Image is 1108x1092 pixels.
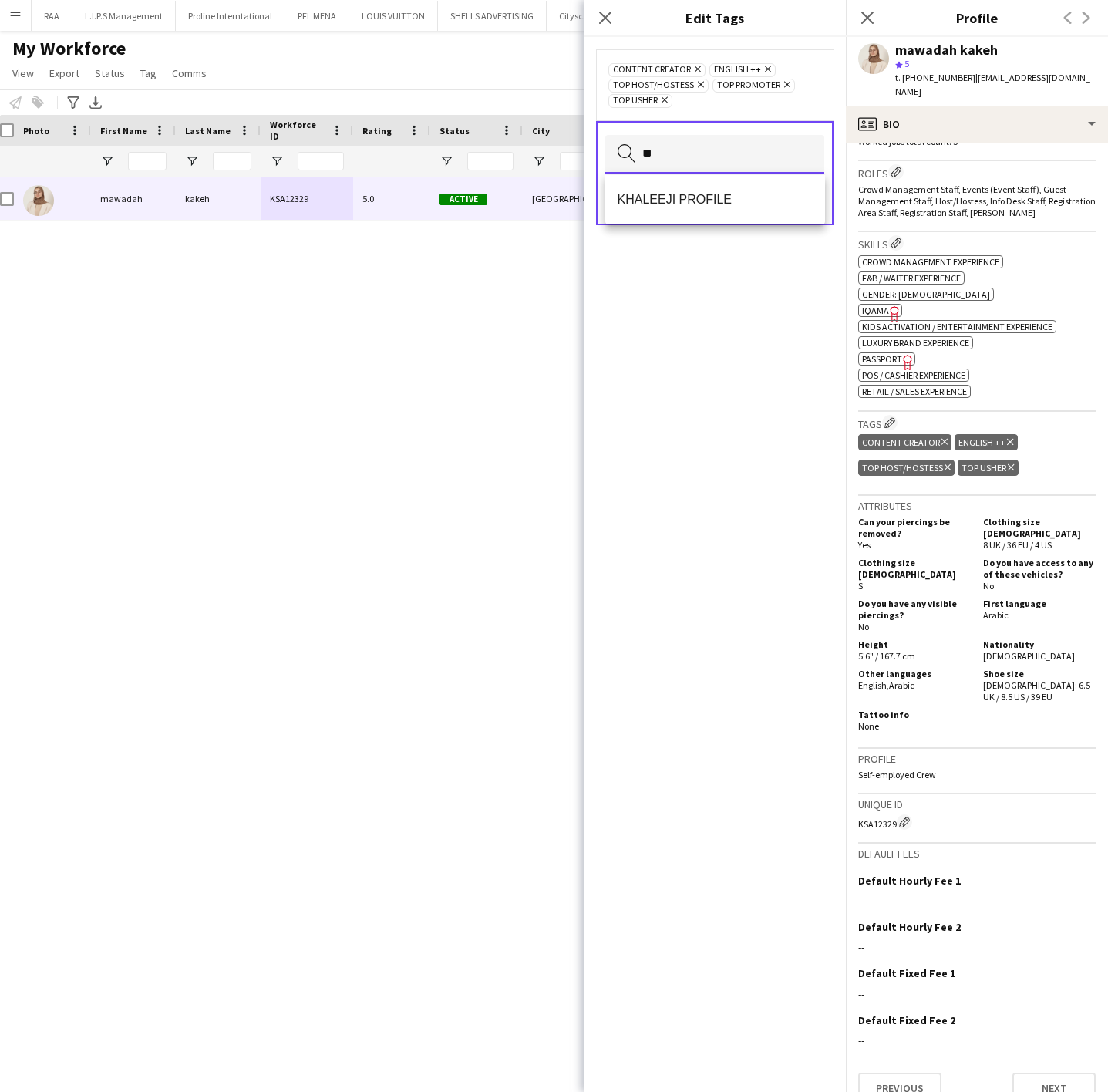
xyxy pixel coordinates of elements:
div: TOP HOST/HOSTESS [858,460,955,476]
span: 8 UK / 36 EU / 4 US [983,539,1052,551]
h3: Tags [858,415,1096,431]
span: IQAMA [862,305,889,316]
span: Comms [172,66,207,80]
span: Yes [858,539,871,551]
h5: Tattoo info [858,709,971,720]
span: Tag [140,66,157,80]
div: KSA12329 [858,814,1096,830]
app-action-btn: Advanced filters [64,93,83,112]
input: Workforce ID Filter Input [298,152,344,170]
a: Tag [134,63,163,83]
h5: Clothing size [DEMOGRAPHIC_DATA] [858,557,971,580]
h5: Shoe size [983,668,1096,679]
span: Luxury brand experience [862,337,969,349]
span: S [858,580,863,591]
button: Open Filter Menu [185,154,199,168]
span: Rating [362,125,392,136]
h5: Other languages [858,668,971,679]
span: Export [49,66,79,80]
div: [GEOGRAPHIC_DATA] [523,177,615,220]
button: Proline Interntational [176,1,285,31]
a: Export [43,63,86,83]
span: 5 [904,58,909,69]
span: TOP HOST/HOSTESS [613,79,694,92]
button: Cityscape 2025 [547,1,631,31]
div: -- [858,940,1096,954]
h3: Default fees [858,847,1096,861]
span: | [EMAIL_ADDRESS][DOMAIN_NAME] [895,72,1090,97]
span: ENGLISH ++ [714,64,761,76]
span: Gender: [DEMOGRAPHIC_DATA] [862,288,990,300]
span: Passport [862,353,902,365]
h3: Default Fixed Fee 1 [858,966,955,980]
span: City [532,125,550,136]
img: mawadah kakeh [23,185,54,216]
span: [DEMOGRAPHIC_DATA] [983,650,1075,662]
span: KHALEEJI PROFILE [618,192,813,207]
h3: Skills [858,235,1096,251]
button: L.I.P.S Management [72,1,176,31]
span: Kids activation / Entertainment experience [862,321,1052,332]
div: TOP USHER [958,460,1018,476]
p: Self-employed Crew [858,769,1096,780]
div: ENGLISH ++ [955,434,1017,450]
h5: Clothing size [DEMOGRAPHIC_DATA] [983,516,1096,539]
h3: Default Hourly Fee 2 [858,920,961,934]
span: t. [PHONE_NUMBER] [895,72,975,83]
div: mawadah kakeh [895,43,998,57]
span: Workforce ID [270,119,325,142]
div: CONTENT CREATOR [858,434,951,450]
a: Status [89,63,131,83]
button: LOUIS VUITTON [349,1,438,31]
span: Crowd Management Staff, Events (Event Staff), Guest Management Staff, Host/Hostess, Info Desk Sta... [858,184,1096,218]
h3: Edit Tags [584,8,846,28]
div: -- [858,1033,1096,1047]
span: Status [439,125,470,136]
span: F&B / Waiter experience [862,272,961,284]
h5: Nationality [983,639,1096,650]
span: Active [439,194,487,205]
button: PFL MENA [285,1,349,31]
span: POS / Cashier experience [862,369,965,381]
button: RAA [32,1,72,31]
span: Crowd management experience [862,256,999,268]
h3: Unique ID [858,797,1096,811]
h3: Profile [858,752,1096,766]
h5: First language [983,598,1096,609]
div: KSA12329 [261,177,353,220]
input: Last Name Filter Input [213,152,251,170]
h5: Can your piercings be removed? [858,516,971,539]
h3: Default Hourly Fee 1 [858,874,961,888]
span: Retail / Sales experience [862,386,967,397]
span: Arabic [889,679,914,691]
button: SHELLS ADVERTISING [438,1,547,31]
a: View [6,63,40,83]
h5: Do you have access to any of these vehicles? [983,557,1096,580]
a: Comms [166,63,213,83]
span: Arabic [983,609,1009,621]
span: English , [858,679,889,691]
div: Bio [846,106,1108,143]
span: View [12,66,34,80]
span: TOP PROMOTER [717,79,780,92]
input: City Filter Input [560,152,606,170]
button: Open Filter Menu [100,154,114,168]
div: -- [858,987,1096,1001]
h5: Do you have any visible piercings? [858,598,971,621]
h3: Default Fixed Fee 2 [858,1013,955,1027]
span: None [858,720,879,732]
app-action-btn: Export XLSX [86,93,105,112]
span: My Workforce [12,37,126,60]
button: Open Filter Menu [439,154,453,168]
input: Status Filter Input [467,152,514,170]
span: TOP USHER [613,95,658,107]
h5: Height [858,639,971,650]
span: 5'6" / 167.7 cm [858,650,915,662]
span: Status [95,66,125,80]
div: -- [858,894,1096,908]
span: No [858,621,869,632]
input: First Name Filter Input [128,152,167,170]
span: CONTENT CREATOR [613,64,691,76]
h3: Attributes [858,499,1096,513]
span: [DEMOGRAPHIC_DATA]: 6.5 UK / 8.5 US / 39 EU [983,679,1090,703]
